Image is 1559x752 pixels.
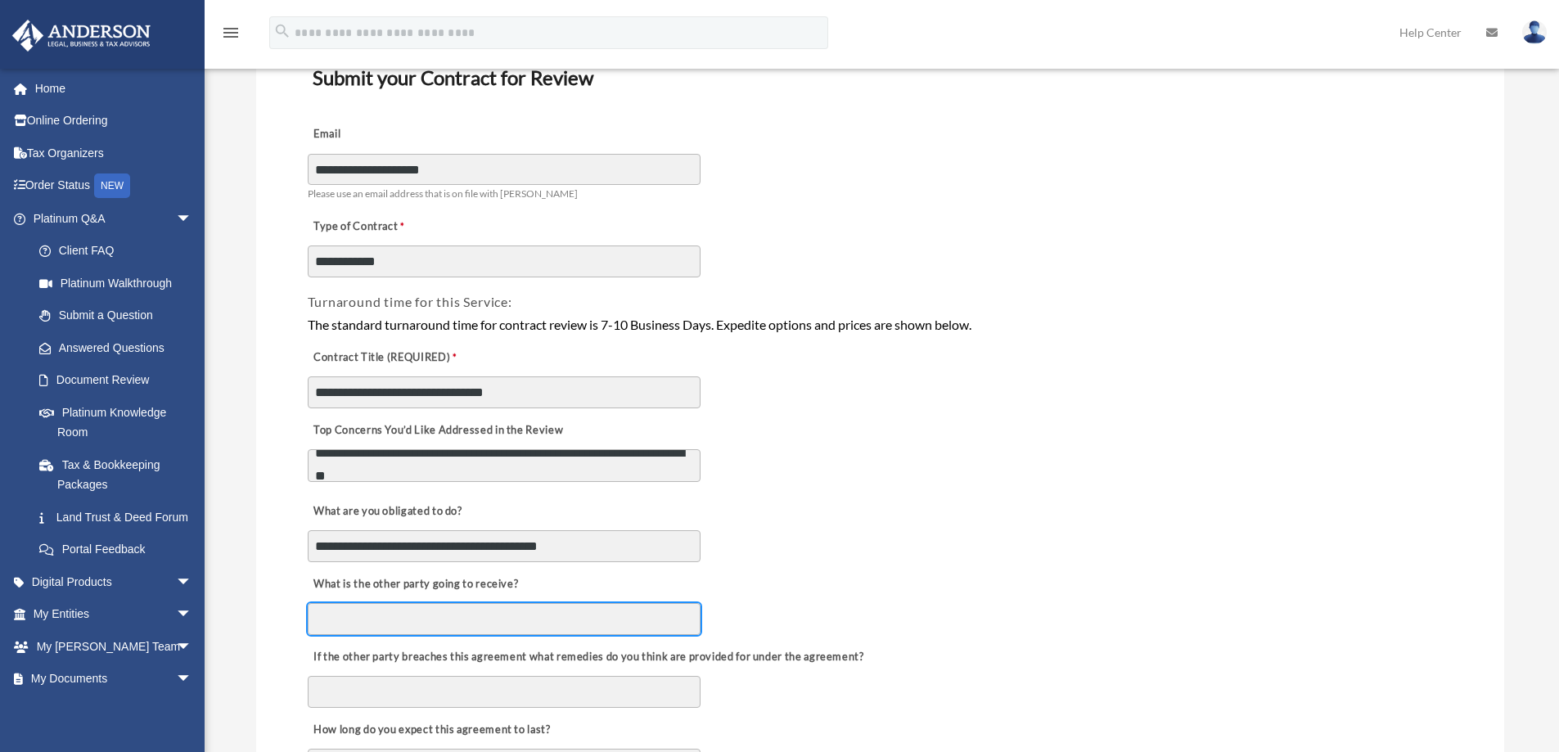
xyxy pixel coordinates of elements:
[11,695,217,727] a: Online Learningarrow_drop_down
[308,346,471,369] label: Contract Title (REQUIRED)
[94,173,130,198] div: NEW
[176,565,209,599] span: arrow_drop_down
[11,169,217,203] a: Order StatusNEW
[23,235,217,268] a: Client FAQ
[308,124,471,146] label: Email
[308,573,523,596] label: What is the other party going to receive?
[308,718,555,741] label: How long do you expect this agreement to last?
[11,598,217,631] a: My Entitiesarrow_drop_down
[11,105,217,137] a: Online Ordering
[1522,20,1547,44] img: User Pic
[11,137,217,169] a: Tax Organizers
[308,187,578,200] span: Please use an email address that is on file with [PERSON_NAME]
[176,663,209,696] span: arrow_drop_down
[11,565,217,598] a: Digital Productsarrow_drop_down
[221,23,241,43] i: menu
[176,202,209,236] span: arrow_drop_down
[273,22,291,40] i: search
[176,630,209,664] span: arrow_drop_down
[11,630,217,663] a: My [PERSON_NAME] Teamarrow_drop_down
[23,364,209,397] a: Document Review
[23,534,217,566] a: Portal Feedback
[23,396,217,448] a: Platinum Knowledge Room
[308,215,471,238] label: Type of Contract
[23,448,217,501] a: Tax & Bookkeeping Packages
[308,500,471,523] label: What are you obligated to do?
[23,331,217,364] a: Answered Questions
[7,20,155,52] img: Anderson Advisors Platinum Portal
[308,646,868,669] label: If the other party breaches this agreement what remedies do you think are provided for under the ...
[306,61,1454,95] h3: Submit your Contract for Review
[23,267,217,299] a: Platinum Walkthrough
[11,202,217,235] a: Platinum Q&Aarrow_drop_down
[23,299,217,332] a: Submit a Question
[308,314,1453,335] div: The standard turnaround time for contract review is 7-10 Business Days. Expedite options and pric...
[176,695,209,728] span: arrow_drop_down
[23,501,217,534] a: Land Trust & Deed Forum
[221,29,241,43] a: menu
[308,419,568,442] label: Top Concerns You’d Like Addressed in the Review
[11,72,217,105] a: Home
[308,294,512,309] span: Turnaround time for this Service:
[176,598,209,632] span: arrow_drop_down
[11,663,217,696] a: My Documentsarrow_drop_down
